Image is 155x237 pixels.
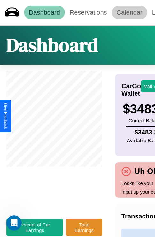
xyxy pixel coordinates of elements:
iframe: Intercom live chat [6,215,22,231]
button: Total Earnings [66,219,102,236]
h1: Dashboard [6,32,98,58]
a: Calendar [112,6,147,19]
div: Give Feedback [3,103,8,129]
h4: CarGo Wallet [121,82,141,97]
a: Dashboard [24,6,65,19]
button: Percent of Car Earnings [6,219,63,236]
a: Reservations [65,6,112,19]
